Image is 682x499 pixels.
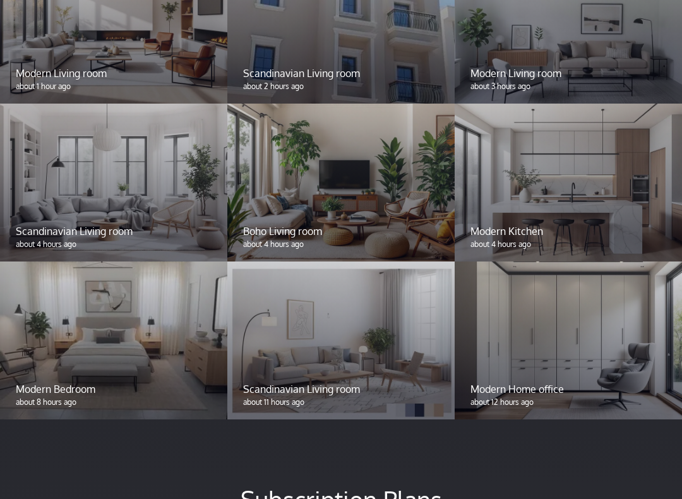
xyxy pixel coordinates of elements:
[470,397,666,409] p: about 12 hours ago
[470,224,666,239] p: Modern Kitchen
[243,397,439,409] p: about 11 hours ago
[470,382,666,397] p: Modern Home office
[16,397,212,409] p: about 8 hours ago
[470,66,666,81] p: Modern Living room
[470,239,666,251] p: about 4 hours ago
[243,66,439,81] p: Scandinavian Living room
[243,81,439,93] p: about 2 hours ago
[243,239,439,251] p: about 4 hours ago
[243,224,439,239] p: Boho Living room
[16,224,212,239] p: Scandinavian Living room
[243,382,439,397] p: Scandinavian Living room
[16,81,212,93] p: about 1 hour ago
[16,239,212,251] p: about 4 hours ago
[470,81,666,93] p: about 3 hours ago
[16,66,212,81] p: Modern Living room
[16,382,212,397] p: Modern Bedroom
